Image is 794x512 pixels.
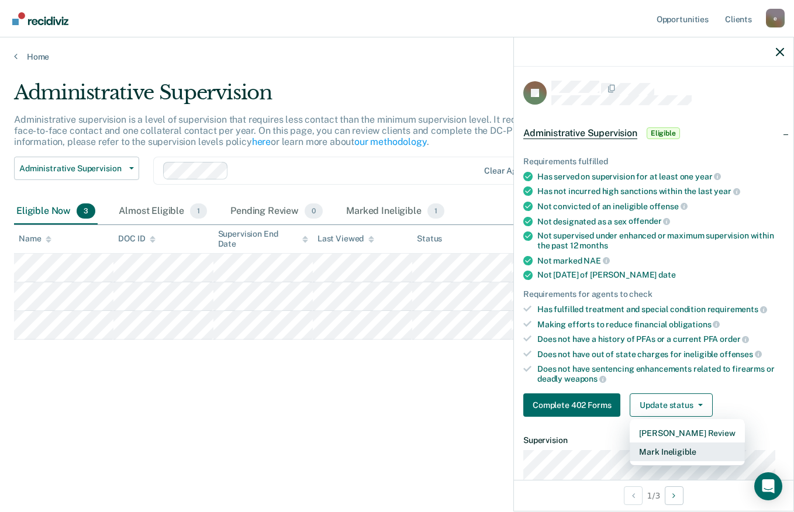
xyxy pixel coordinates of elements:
span: NAE [584,256,609,265]
a: Home [14,51,780,62]
div: Not marked [537,255,784,266]
span: obligations [669,320,720,329]
button: Profile dropdown button [766,9,785,27]
div: Not supervised under enhanced or maximum supervision within the past 12 [537,231,784,251]
span: weapons [564,374,606,383]
div: Not designated as a sex [537,216,784,227]
span: year [695,172,721,181]
span: Administrative Supervision [19,164,125,174]
button: Previous Opportunity [624,486,643,505]
div: Has fulfilled treatment and special condition [537,304,784,314]
span: months [579,241,607,250]
div: Requirements fulfilled [523,157,784,167]
div: e [766,9,785,27]
div: Not [DATE] of [PERSON_NAME] [537,270,784,280]
span: offense [650,202,688,211]
div: Does not have sentencing enhancements related to firearms or deadly [537,364,784,384]
div: DOC ID [118,234,156,244]
div: Administrative Supervision [14,81,610,114]
div: Does not have out of state charges for ineligible [537,349,784,359]
a: our methodology [354,136,427,147]
button: Mark Ineligible [630,442,744,461]
div: Open Intercom Messenger [754,472,782,500]
span: 1 [190,203,207,219]
div: Marked Ineligible [344,199,447,224]
button: Next Opportunity [665,486,683,505]
div: Has not incurred high sanctions within the last [537,186,784,196]
div: Almost Eligible [116,199,209,224]
div: Not convicted of an ineligible [537,201,784,212]
a: here [252,136,271,147]
span: offenses [720,350,762,359]
div: Pending Review [228,199,325,224]
button: Update status [630,393,712,417]
p: Administrative supervision is a level of supervision that requires less contact than the minimum ... [14,114,596,147]
span: date [658,270,675,279]
div: Requirements for agents to check [523,289,784,299]
a: Navigate to form link [523,393,625,417]
button: Complete 402 Forms [523,393,620,417]
span: 1 [427,203,444,219]
dt: Supervision [523,435,784,445]
div: Does not have a history of PFAs or a current PFA order [537,334,784,344]
span: 3 [77,203,95,219]
span: requirements [707,305,767,314]
div: Last Viewed [317,234,374,244]
button: [PERSON_NAME] Review [630,424,744,442]
span: offender [629,216,671,226]
div: Eligible Now [14,199,98,224]
div: Status [417,234,442,244]
div: Clear agents [484,166,534,176]
span: year [714,186,740,196]
div: 1 / 3 [514,480,793,511]
span: 0 [305,203,323,219]
div: Has served on supervision for at least one [537,171,784,182]
span: Eligible [647,127,680,139]
div: Administrative SupervisionEligible [514,115,793,152]
img: Recidiviz [12,12,68,25]
span: Administrative Supervision [523,127,637,139]
div: Supervision End Date [218,229,308,249]
div: Name [19,234,51,244]
div: Making efforts to reduce financial [537,319,784,330]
